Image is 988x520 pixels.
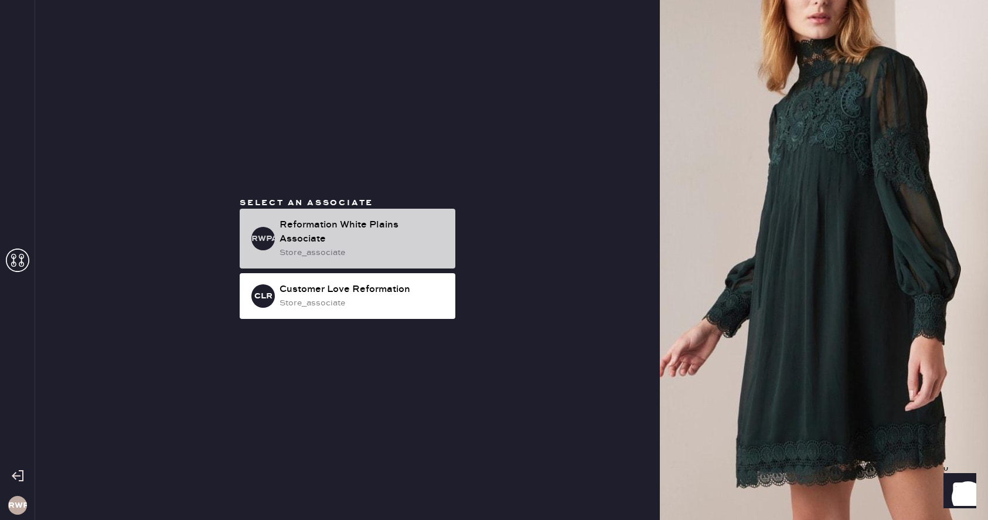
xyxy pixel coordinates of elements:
[280,246,446,259] div: store_associate
[240,198,373,208] span: Select an associate
[280,283,446,297] div: Customer Love Reformation
[280,297,446,310] div: store_associate
[8,501,27,509] h3: RWP
[254,292,272,300] h3: CLR
[932,467,983,518] iframe: Front Chat
[280,218,446,246] div: Reformation White Plains Associate
[251,234,275,243] h3: RWPA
